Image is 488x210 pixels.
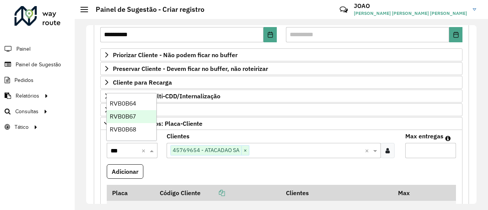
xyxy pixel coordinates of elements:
[110,126,136,133] span: RVB0B68
[16,92,39,100] span: Relatórios
[113,66,268,72] span: Preservar Cliente - Devem ficar no buffer, não roteirizar
[113,79,172,85] span: Cliente para Recarga
[365,146,371,155] span: Clear all
[155,185,281,201] th: Código Cliente
[335,2,352,18] a: Contato Rápido
[100,90,462,103] a: Cliente para Multi-CDD/Internalização
[110,113,136,120] span: RVB0B67
[141,146,148,155] span: Clear all
[15,107,39,115] span: Consultas
[106,93,157,141] ng-dropdown-panel: Options list
[100,48,462,61] a: Priorizar Cliente - Não podem ficar no buffer
[16,45,30,53] span: Painel
[100,117,462,130] a: Mapas Sugeridos: Placa-Cliente
[445,135,451,141] em: Máximo de clientes que serão colocados na mesma rota com os clientes informados
[14,76,34,84] span: Pedidos
[449,27,462,42] button: Choose Date
[107,164,143,179] button: Adicionar
[113,93,220,99] span: Cliente para Multi-CDD/Internalização
[241,146,249,155] span: ×
[354,10,467,17] span: [PERSON_NAME] [PERSON_NAME] [PERSON_NAME]
[107,185,155,201] th: Placa
[263,27,277,42] button: Choose Date
[16,61,61,69] span: Painel de Sugestão
[88,5,204,14] h2: Painel de Sugestão - Criar registro
[167,131,189,141] label: Clientes
[14,123,29,131] span: Tático
[201,189,225,197] a: Copiar
[113,52,238,58] span: Priorizar Cliente - Não podem ficar no buffer
[100,62,462,75] a: Preservar Cliente - Devem ficar no buffer, não roteirizar
[354,2,467,10] h3: JOAO
[113,120,202,127] span: Mapas Sugeridos: Placa-Cliente
[405,131,443,141] label: Max entregas
[281,185,393,201] th: Clientes
[393,185,424,201] th: Max
[110,100,136,107] span: RVB0B64
[171,146,241,155] span: 45769654 - ATACADAO SA
[100,103,462,116] a: Cliente Retira
[100,76,462,89] a: Cliente para Recarga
